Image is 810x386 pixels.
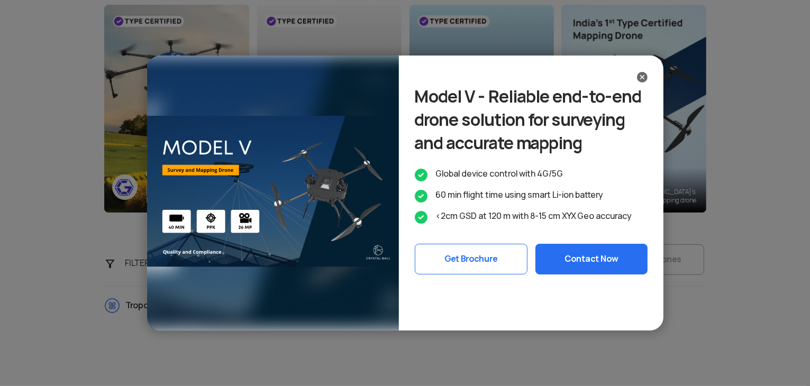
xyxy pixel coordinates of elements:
[415,210,648,223] li: <2cm GSD at 120 m with 8-15 cm XYX Geo accuracy
[415,189,648,201] li: 60 min flight time using smart Li-ion battery
[637,72,648,82] img: ic_close_black.svg
[415,85,648,155] div: Model V - Reliable end-to-end drone solution for surveying and accurate mapping
[415,168,648,180] li: Global device control with 4G/5G
[535,244,648,274] button: Contact Now
[147,56,399,330] img: advertisement-crystal1.png
[415,244,527,274] button: Get Brochure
